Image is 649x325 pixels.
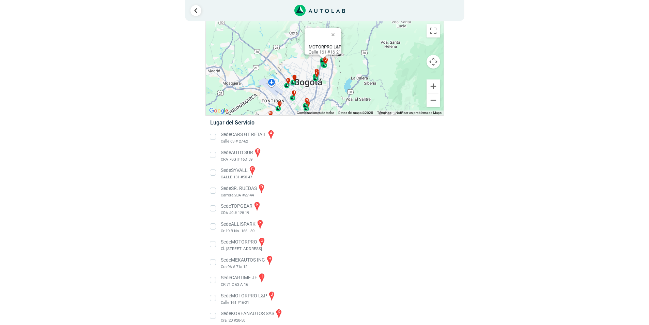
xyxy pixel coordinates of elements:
[190,5,201,16] a: Ir al paso anterior
[309,44,341,49] b: MOTORPRO L&P
[278,101,280,106] span: b
[297,110,334,115] button: Combinaciones de teclas
[427,24,440,38] button: Cambiar a la vista en pantalla completa
[294,7,345,13] a: Link al sitio de autolab
[427,93,440,107] button: Reducir
[294,75,295,80] span: l
[287,78,289,83] span: h
[315,69,318,74] span: c
[338,111,373,115] span: Datos del mapa ©2025
[306,98,308,103] span: n
[294,90,295,95] span: i
[210,119,439,126] h5: Lugar del Servicio
[377,111,391,115] a: Términos
[269,111,272,116] span: m
[427,55,440,69] button: Controles de visualización del mapa
[396,111,442,115] a: Notificar un problema de Maps
[309,44,341,55] div: Calle 161 #16-21
[316,71,318,76] span: e
[207,106,230,115] img: Google
[427,79,440,93] button: Ampliar
[326,26,343,43] button: Cerrar
[207,106,230,115] a: Abre esta zona en Google Maps (se abre en una nueva ventana)
[325,58,327,62] span: j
